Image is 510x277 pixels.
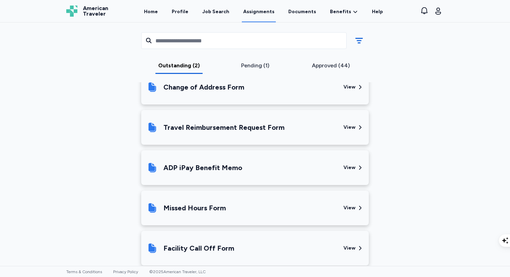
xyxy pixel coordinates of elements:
span: Benefits [330,8,351,15]
div: View [343,124,356,131]
a: Assignments [242,1,276,22]
div: Pending (1) [220,61,290,70]
span: © 2025 American Traveler, LLC [149,269,206,274]
a: Terms & Conditions [66,269,102,274]
div: Facility Call Off Form [163,243,234,253]
div: Approved (44) [296,61,366,70]
div: Job Search [202,8,229,15]
div: Travel Reimbursement Request Form [163,123,284,132]
div: ADP iPay Benefit Memo [163,163,242,173]
div: Outstanding (2) [144,61,214,70]
div: Missed Hours Form [163,203,226,213]
span: American Traveler [83,6,108,17]
a: Privacy Policy [113,269,138,274]
div: Change of Address Form [163,82,244,92]
a: Benefits [330,8,358,15]
div: View [343,204,356,211]
img: Logo [66,6,77,17]
div: View [343,164,356,171]
div: View [343,84,356,91]
div: View [343,245,356,252]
